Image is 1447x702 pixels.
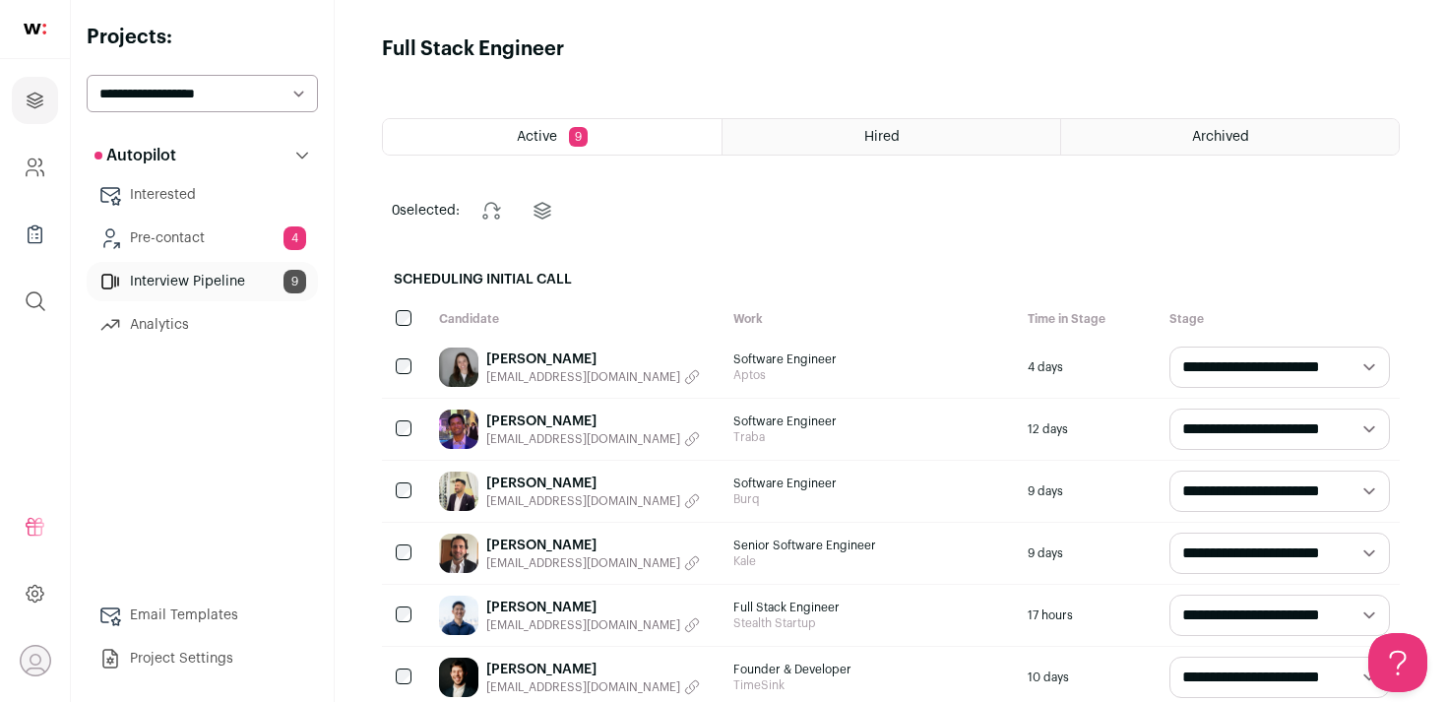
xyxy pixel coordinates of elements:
[87,219,318,258] a: Pre-contact4
[87,639,318,678] a: Project Settings
[486,598,700,617] a: [PERSON_NAME]
[486,493,700,509] button: [EMAIL_ADDRESS][DOMAIN_NAME]
[94,144,176,167] p: Autopilot
[864,130,900,144] span: Hired
[486,679,680,695] span: [EMAIL_ADDRESS][DOMAIN_NAME]
[1192,130,1249,144] span: Archived
[486,431,700,447] button: [EMAIL_ADDRESS][DOMAIN_NAME]
[733,367,1008,383] span: Aptos
[486,369,700,385] button: [EMAIL_ADDRESS][DOMAIN_NAME]
[486,555,700,571] button: [EMAIL_ADDRESS][DOMAIN_NAME]
[439,596,478,635] img: 2f922e4d23a870ba38e2135512673e80f89e276ca702aecacbd72b25b5b2b2c4.jpg
[87,596,318,635] a: Email Templates
[1018,461,1160,522] div: 9 days
[1018,301,1160,337] div: Time in Stage
[429,301,723,337] div: Candidate
[1160,301,1400,337] div: Stage
[439,472,478,511] img: 3f74b2aafaf9767bdcfb9879e83b13b5ca065b43383e9ae91510812bf64767df.jpg
[733,476,1008,491] span: Software Engineer
[87,136,318,175] button: Autopilot
[723,301,1018,337] div: Work
[392,201,460,221] span: selected:
[733,491,1008,507] span: Burq
[486,617,680,633] span: [EMAIL_ADDRESS][DOMAIN_NAME]
[733,538,1008,553] span: Senior Software Engineer
[733,414,1008,429] span: Software Engineer
[486,493,680,509] span: [EMAIL_ADDRESS][DOMAIN_NAME]
[486,679,700,695] button: [EMAIL_ADDRESS][DOMAIN_NAME]
[486,350,700,369] a: [PERSON_NAME]
[733,553,1008,569] span: Kale
[283,270,306,293] span: 9
[439,348,478,387] img: 6071030c9b7fc288499823c1ffc6609031182b2c8391b1679b54e00a2404d2aa
[24,24,46,34] img: wellfound-shorthand-0d5821cbd27db2630d0214b213865d53afaa358527fdda9d0ea32b1df1b89c2c.svg
[382,35,564,63] h1: Full Stack Engineer
[87,262,318,301] a: Interview Pipeline9
[1018,337,1160,398] div: 4 days
[486,412,700,431] a: [PERSON_NAME]
[517,130,557,144] span: Active
[392,204,400,218] span: 0
[382,258,1400,301] h2: Scheduling Initial Call
[1368,633,1427,692] iframe: Help Scout Beacon - Open
[439,410,478,449] img: dec93f49bca8143533dc5b935e86ad2a744ea672c975a9b07ddd9ae55eba5927
[733,662,1008,677] span: Founder & Developer
[87,305,318,345] a: Analytics
[486,369,680,385] span: [EMAIL_ADDRESS][DOMAIN_NAME]
[723,119,1060,155] a: Hired
[486,536,700,555] a: [PERSON_NAME]
[486,431,680,447] span: [EMAIL_ADDRESS][DOMAIN_NAME]
[486,555,680,571] span: [EMAIL_ADDRESS][DOMAIN_NAME]
[87,24,318,51] h2: Projects:
[12,77,58,124] a: Projects
[733,677,1008,693] span: TimeSink
[439,658,478,697] img: 99d79a47e730d58cf44cf04a106186be4c2054cd191758a0b3a43472abdbef65.jpg
[20,645,51,676] button: Open dropdown
[1018,523,1160,584] div: 9 days
[733,600,1008,615] span: Full Stack Engineer
[486,474,700,493] a: [PERSON_NAME]
[569,127,588,147] span: 9
[87,175,318,215] a: Interested
[733,351,1008,367] span: Software Engineer
[733,429,1008,445] span: Traba
[486,617,700,633] button: [EMAIL_ADDRESS][DOMAIN_NAME]
[12,144,58,191] a: Company and ATS Settings
[1018,399,1160,460] div: 12 days
[12,211,58,258] a: Company Lists
[733,615,1008,631] span: Stealth Startup
[439,534,478,573] img: 5f52847b2248423ca5b92191029f5611bdeb4e6b2abee9f97c3699fee80cdc37
[1061,119,1399,155] a: Archived
[283,226,306,250] span: 4
[486,660,700,679] a: [PERSON_NAME]
[1018,585,1160,646] div: 17 hours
